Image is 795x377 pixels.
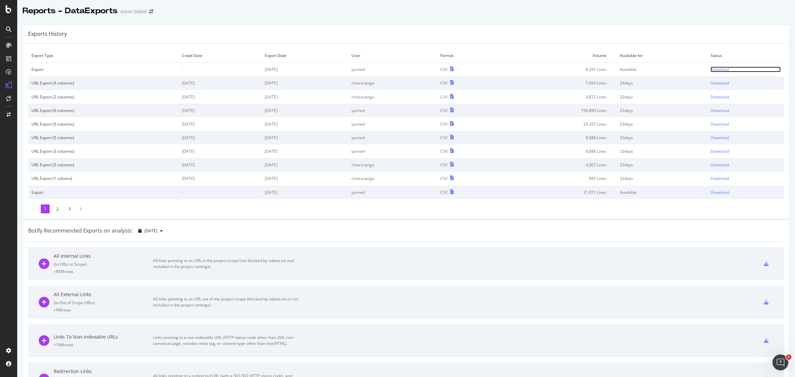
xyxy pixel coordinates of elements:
[179,144,261,158] td: [DATE]
[348,131,437,144] td: yurineil
[711,176,729,181] div: Download
[54,291,153,298] div: All External Links
[711,94,781,100] a: Download
[153,335,302,347] div: Links pointing to a non-indexable URL (HTTP status code other than 200, non-canonical page, noind...
[764,261,768,266] div: csv-export
[707,49,784,63] td: Status
[499,90,616,104] td: 3,872 Lines
[348,104,437,117] td: yurineil
[23,5,118,17] div: Reports - DataExports
[440,189,448,195] div: CSV
[348,63,437,77] td: yurineil
[54,253,153,259] div: All Internal Links
[179,63,261,77] td: -
[440,80,448,86] div: CSV
[348,144,437,158] td: yurineil
[149,9,153,14] div: arrow-right-arrow-left
[786,354,791,360] span: 1
[711,121,729,127] div: Download
[135,226,165,236] button: [DATE]
[31,189,175,195] div: Export
[616,90,707,104] td: 23 days
[179,172,261,185] td: [DATE]
[711,148,729,154] div: Download
[54,334,153,340] div: Links To Non-Indexable URLs
[499,172,616,185] td: 895 Lines
[28,49,179,63] td: Export Type
[711,108,729,113] div: Download
[616,117,707,131] td: 23 days
[261,90,348,104] td: [DATE]
[348,76,437,90] td: chiara.targa
[153,296,302,308] div: All links pointing to an URL out of the project scope (blocked by robots.txt or not included in t...
[711,67,781,72] a: Download
[764,300,768,304] div: csv-export
[28,30,67,38] div: Exports History
[179,76,261,90] td: [DATE]
[440,94,448,100] div: CSV
[261,104,348,117] td: [DATE]
[711,162,729,168] div: Download
[348,172,437,185] td: chiara.targa
[616,104,707,117] td: 23 days
[31,94,175,100] div: URL Export (2 columns)
[31,121,175,127] div: URL Export (5 columns)
[620,67,704,72] div: Available
[179,186,261,199] td: -
[179,158,261,172] td: [DATE]
[261,63,348,77] td: [DATE]
[179,131,261,144] td: [DATE]
[711,67,729,72] div: Download
[499,117,616,131] td: 29,207 Lines
[711,135,781,140] a: Download
[261,49,348,63] td: Export Date
[764,338,768,343] div: csv-export
[65,204,74,213] li: 3
[440,67,448,72] div: CSV
[179,104,261,117] td: [DATE]
[348,158,437,172] td: chiara.targa
[261,158,348,172] td: [DATE]
[31,67,175,72] div: Export
[711,135,729,140] div: Download
[31,148,175,154] div: URL Export (3 columns)
[54,269,153,274] div: = 85M rows
[711,80,781,86] a: Download
[440,176,448,181] div: CSV
[54,342,153,348] div: = 16M rows
[261,144,348,158] td: [DATE]
[144,228,157,234] span: 2025 Sep. 17th
[53,204,62,213] li: 2
[31,80,175,86] div: URL Export (4 columns)
[711,108,781,113] a: Download
[616,76,707,90] td: 24 days
[348,49,437,63] td: User
[54,300,153,305] div: ( to Out of Scope URLs )
[711,162,781,168] a: Download
[440,162,448,168] div: CSV
[711,121,781,127] a: Download
[616,172,707,185] td: 22 days
[54,368,153,375] div: Redirection Links
[440,108,448,113] div: CSV
[348,117,437,131] td: yurineil
[261,76,348,90] td: [DATE]
[348,90,437,104] td: chiara.targa
[711,176,781,181] a: Download
[179,90,261,104] td: [DATE]
[616,49,707,63] td: Available for
[31,176,175,181] div: URL Export (1 column)
[711,189,729,195] div: Download
[616,131,707,144] td: 23 days
[499,49,616,63] td: Volume
[620,189,704,195] div: Available
[179,117,261,131] td: [DATE]
[153,258,302,270] div: All links pointing to an URL in the project scope (not blocked by robots.txt and included in the ...
[261,186,348,199] td: [DATE]
[499,63,616,77] td: 8,291 Lines
[499,104,616,117] td: 150,899 Lines
[261,131,348,144] td: [DATE]
[120,8,146,15] div: Accor Global
[499,158,616,172] td: 4,907 Lines
[711,189,781,195] a: Download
